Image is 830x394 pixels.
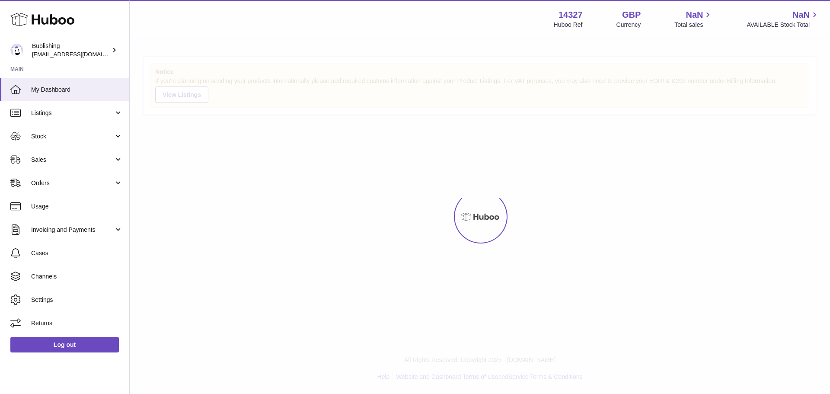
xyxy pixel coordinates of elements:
[31,132,114,141] span: Stock
[31,156,114,164] span: Sales
[31,86,123,94] span: My Dashboard
[747,9,820,29] a: NaN AVAILABLE Stock Total
[31,296,123,304] span: Settings
[559,9,583,21] strong: 14327
[747,21,820,29] span: AVAILABLE Stock Total
[31,319,123,327] span: Returns
[31,179,114,187] span: Orders
[31,109,114,117] span: Listings
[10,44,23,57] img: internalAdmin-14327@internal.huboo.com
[32,51,127,58] span: [EMAIL_ADDRESS][DOMAIN_NAME]
[792,9,810,21] span: NaN
[31,226,114,234] span: Invoicing and Payments
[31,202,123,211] span: Usage
[616,21,641,29] div: Currency
[674,9,713,29] a: NaN Total sales
[622,9,641,21] strong: GBP
[31,249,123,257] span: Cases
[686,9,703,21] span: NaN
[674,21,713,29] span: Total sales
[32,42,110,58] div: Bublishing
[554,21,583,29] div: Huboo Ref
[31,272,123,281] span: Channels
[10,337,119,352] a: Log out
